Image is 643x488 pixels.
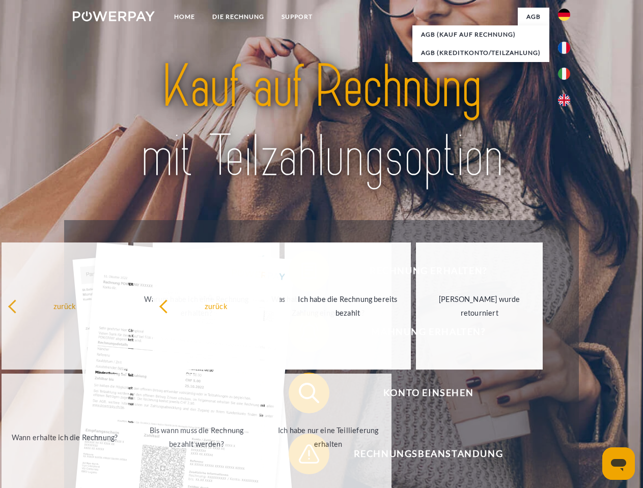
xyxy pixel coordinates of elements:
[291,292,405,320] div: Ich habe die Rechnung bereits bezahlt
[271,423,385,451] div: Ich habe nur eine Teillieferung erhalten
[139,423,254,451] div: Bis wann muss die Rechnung bezahlt werden?
[289,373,553,413] button: Konto einsehen
[558,68,570,80] img: it
[303,434,553,474] span: Rechnungsbeanstandung
[165,8,204,26] a: Home
[159,299,273,313] div: zurück
[97,49,546,195] img: title-powerpay_de.svg
[139,292,254,320] div: Warum habe ich eine Rechnung erhalten?
[73,11,155,21] img: logo-powerpay-white.svg
[273,8,321,26] a: SUPPORT
[558,9,570,21] img: de
[602,447,635,480] iframe: Schaltfläche zum Öffnen des Messaging-Fensters
[558,42,570,54] img: fr
[289,434,553,474] button: Rechnungsbeanstandung
[412,44,549,62] a: AGB (Kreditkonto/Teilzahlung)
[303,373,553,413] span: Konto einsehen
[412,25,549,44] a: AGB (Kauf auf Rechnung)
[422,292,537,320] div: [PERSON_NAME] wurde retourniert
[8,430,122,444] div: Wann erhalte ich die Rechnung?
[204,8,273,26] a: DIE RECHNUNG
[518,8,549,26] a: agb
[558,94,570,106] img: en
[8,299,122,313] div: zurück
